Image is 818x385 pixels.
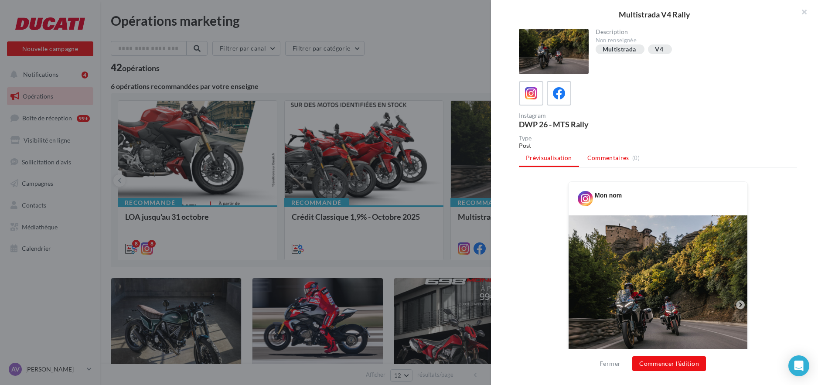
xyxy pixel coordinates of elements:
div: Instagram [519,112,654,119]
div: Type [519,135,797,141]
div: Multistrada V4 Rally [505,10,804,18]
div: Multistrada [603,46,636,53]
div: Open Intercom Messenger [788,355,809,376]
span: (0) [632,154,640,161]
div: Mon nom [595,191,622,200]
div: Description [596,29,791,35]
div: DWP 26 - MTS Rally [519,120,654,128]
div: Non renseignée [596,37,791,44]
div: V4 [655,46,663,53]
span: Commentaires [587,153,629,162]
button: Fermer [596,358,624,369]
button: Commencer l'édition [632,356,706,371]
div: Post [519,141,797,150]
